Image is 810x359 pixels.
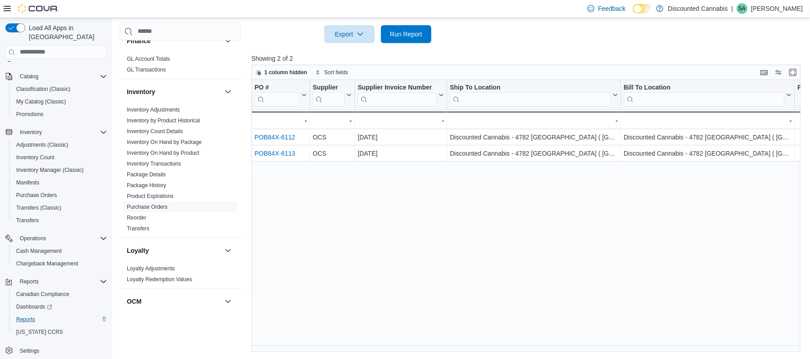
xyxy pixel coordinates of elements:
[358,83,437,106] div: Supplier Invoice Number
[313,83,345,92] div: Supplier
[450,132,618,143] div: Discounted Cannabis - 4782 [GEOGRAPHIC_DATA] ( [GEOGRAPHIC_DATA] )
[16,85,71,93] span: Classification (Classic)
[624,83,792,106] button: Bill To Location
[358,83,437,92] div: Supplier Invoice Number
[13,289,73,300] a: Canadian Compliance
[313,115,352,126] div: -
[9,189,111,202] button: Purchase Orders
[624,148,792,159] div: Discounted Cannabis - 4782 [GEOGRAPHIC_DATA] ( [GEOGRAPHIC_DATA] )
[127,193,174,200] span: Product Expirations
[9,301,111,313] a: Dashboards
[16,233,107,244] span: Operations
[127,215,146,221] a: Reorder
[16,346,43,356] a: Settings
[9,326,111,338] button: [US_STATE] CCRS
[13,109,107,120] span: Promotions
[759,67,770,78] button: Keyboard shortcuts
[16,217,39,224] span: Transfers
[324,69,348,76] span: Sort fields
[381,25,431,43] button: Run Report
[18,4,58,13] img: Cova
[13,258,82,269] a: Chargeback Management
[127,117,200,124] span: Inventory by Product Historical
[13,327,107,337] span: Washington CCRS
[13,109,47,120] a: Promotions
[127,182,166,188] a: Package History
[127,161,181,167] a: Inventory Transactions
[13,215,107,226] span: Transfers
[788,67,798,78] button: Enter fullscreen
[16,154,54,161] span: Inventory Count
[13,152,107,163] span: Inventory Count
[9,257,111,270] button: Chargeback Management
[313,132,352,143] div: OCS
[9,245,111,257] button: Cash Management
[390,30,422,39] span: Run Report
[13,289,107,300] span: Canadian Compliance
[255,134,295,141] a: POB84X-6112
[2,232,111,245] button: Operations
[127,107,180,113] a: Inventory Adjustments
[2,344,111,357] button: Settings
[223,296,233,307] button: OCM
[16,233,50,244] button: Operations
[16,260,78,267] span: Chargeback Management
[773,67,784,78] button: Display options
[127,56,170,62] a: GL Account Totals
[127,87,221,96] button: Inventory
[127,128,183,135] a: Inventory Count Details
[13,139,72,150] a: Adjustments (Classic)
[264,69,307,76] span: 1 column hidden
[313,148,352,159] div: OCS
[127,139,202,145] a: Inventory On Hand by Package
[20,278,39,285] span: Reports
[633,4,652,13] input: Dark Mode
[120,54,241,79] div: Finance
[13,177,43,188] a: Manifests
[358,148,444,159] div: [DATE]
[16,276,107,287] span: Reports
[13,202,107,213] span: Transfers (Classic)
[330,25,369,43] span: Export
[127,225,149,232] a: Transfers
[13,177,107,188] span: Manifests
[16,247,62,255] span: Cash Management
[9,176,111,189] button: Manifests
[738,3,746,14] span: SA
[624,132,792,143] div: Discounted Cannabis - 4782 [GEOGRAPHIC_DATA] ( [GEOGRAPHIC_DATA] )
[16,71,107,82] span: Catalog
[16,71,42,82] button: Catalog
[9,164,111,176] button: Inventory Manager (Classic)
[127,276,192,283] a: Loyalty Redemption Values
[9,313,111,326] button: Reports
[13,190,61,201] a: Purchase Orders
[358,132,444,143] div: [DATE]
[120,104,241,238] div: Inventory
[16,303,52,310] span: Dashboards
[598,4,626,13] span: Feedback
[2,275,111,288] button: Reports
[9,139,111,151] button: Adjustments (Classic)
[13,96,70,107] a: My Catalog (Classic)
[127,203,168,211] span: Purchase Orders
[127,297,221,306] button: OCM
[13,152,58,163] a: Inventory Count
[255,83,300,106] div: PO # URL
[20,347,39,355] span: Settings
[13,327,67,337] a: [US_STATE] CCRS
[450,115,618,126] div: -
[127,297,142,306] h3: OCM
[127,55,170,63] span: GL Account Totals
[737,3,747,14] div: Sam Annann
[127,36,221,45] button: Finance
[13,314,107,325] span: Reports
[2,126,111,139] button: Inventory
[13,301,107,312] span: Dashboards
[127,160,181,167] span: Inventory Transactions
[223,36,233,46] button: Finance
[16,127,45,138] button: Inventory
[127,106,180,113] span: Inventory Adjustments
